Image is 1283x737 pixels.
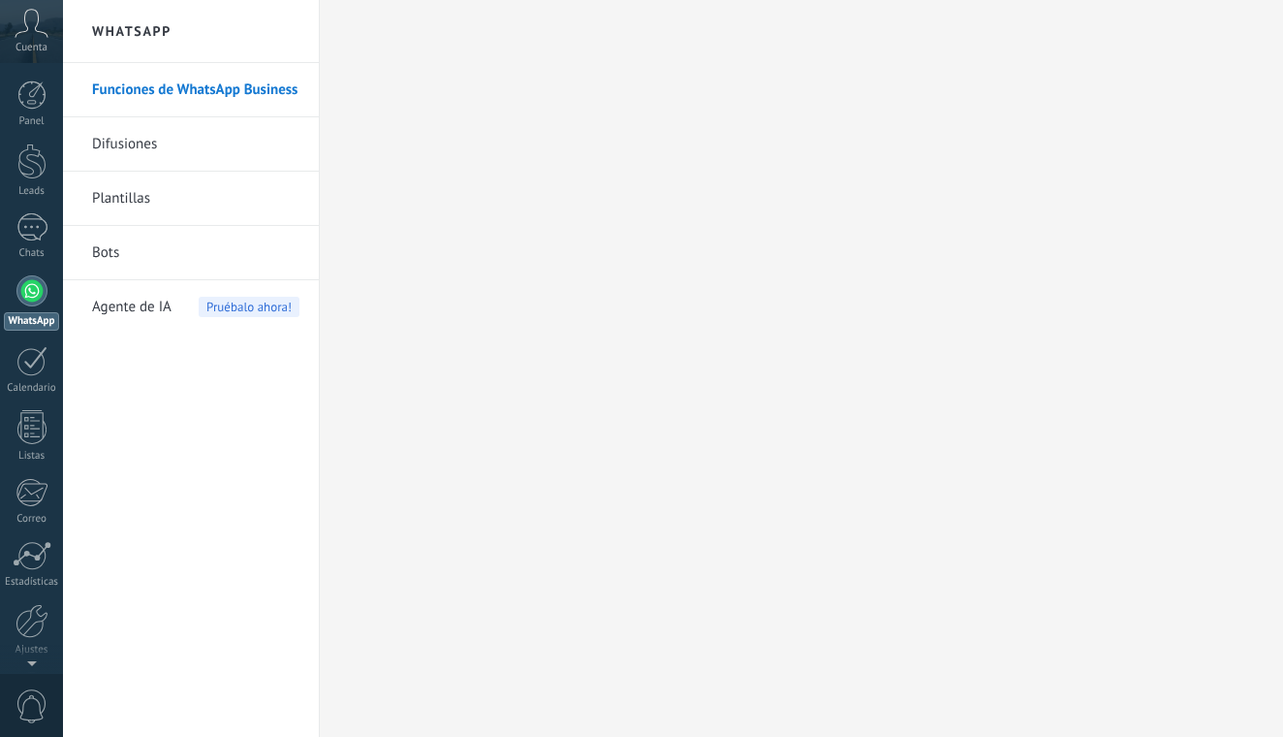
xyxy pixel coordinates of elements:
a: Bots [92,226,299,280]
div: Panel [4,115,60,128]
li: Difusiones [63,117,319,172]
a: Difusiones [92,117,299,172]
li: Funciones de WhatsApp Business [63,63,319,117]
a: Agente de IAPruébalo ahora! [92,280,299,335]
div: Chats [4,247,60,260]
a: Plantillas [92,172,299,226]
li: Bots [63,226,319,280]
span: Cuenta [16,42,47,54]
div: Correo [4,513,60,526]
div: Listas [4,450,60,463]
div: Ajustes [4,644,60,657]
li: Plantillas [63,172,319,226]
div: Leads [4,185,60,198]
span: Pruébalo ahora! [199,297,299,317]
div: Calendario [4,382,60,395]
span: Agente de IA [92,280,172,335]
li: Agente de IA [63,280,319,334]
a: Funciones de WhatsApp Business [92,63,299,117]
div: Estadísticas [4,576,60,589]
div: WhatsApp [4,312,59,331]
